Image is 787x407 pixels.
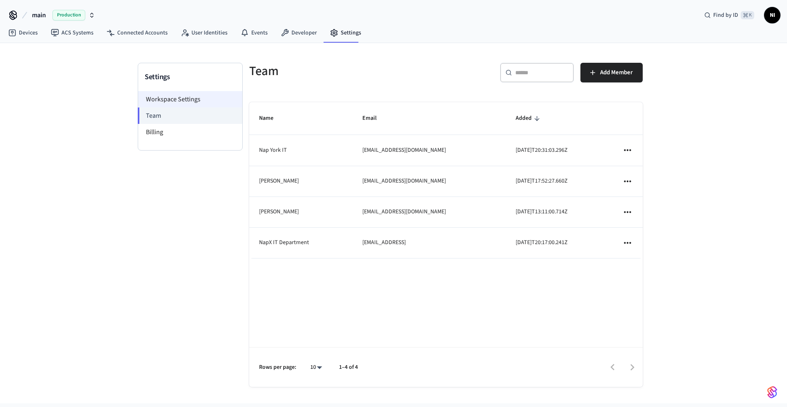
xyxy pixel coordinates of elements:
[353,197,506,228] td: [EMAIL_ADDRESS][DOMAIN_NAME]
[362,112,387,125] span: Email
[600,67,633,78] span: Add Member
[138,107,242,124] li: Team
[506,135,612,166] td: [DATE]T20:31:03.296Z
[353,228,506,258] td: [EMAIL_ADDRESS]
[339,363,358,372] p: 1–4 of 4
[698,8,761,23] div: Find by ID⌘ K
[764,7,780,23] button: NI
[353,166,506,197] td: [EMAIL_ADDRESS][DOMAIN_NAME]
[765,8,780,23] span: NI
[138,91,242,107] li: Workspace Settings
[52,10,85,21] span: Production
[249,197,353,228] td: [PERSON_NAME]
[506,197,612,228] td: [DATE]T13:11:00.714Z
[2,25,44,40] a: Devices
[767,386,777,399] img: SeamLogoGradient.69752ec5.svg
[353,135,506,166] td: [EMAIL_ADDRESS][DOMAIN_NAME]
[100,25,174,40] a: Connected Accounts
[249,166,353,197] td: [PERSON_NAME]
[323,25,368,40] a: Settings
[580,63,643,82] button: Add Member
[506,228,612,258] td: [DATE]T20:17:00.241Z
[306,361,326,373] div: 10
[713,11,738,19] span: Find by ID
[506,166,612,197] td: [DATE]T17:52:27.660Z
[249,102,643,258] table: sticky table
[234,25,274,40] a: Events
[516,112,542,125] span: Added
[274,25,323,40] a: Developer
[259,363,296,372] p: Rows per page:
[145,71,236,83] h3: Settings
[259,112,284,125] span: Name
[249,63,441,80] h5: Team
[174,25,234,40] a: User Identities
[138,124,242,140] li: Billing
[32,10,46,20] span: main
[249,135,353,166] td: Nap York IT
[741,11,754,19] span: ⌘ K
[249,228,353,258] td: NapX IT Department
[44,25,100,40] a: ACS Systems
